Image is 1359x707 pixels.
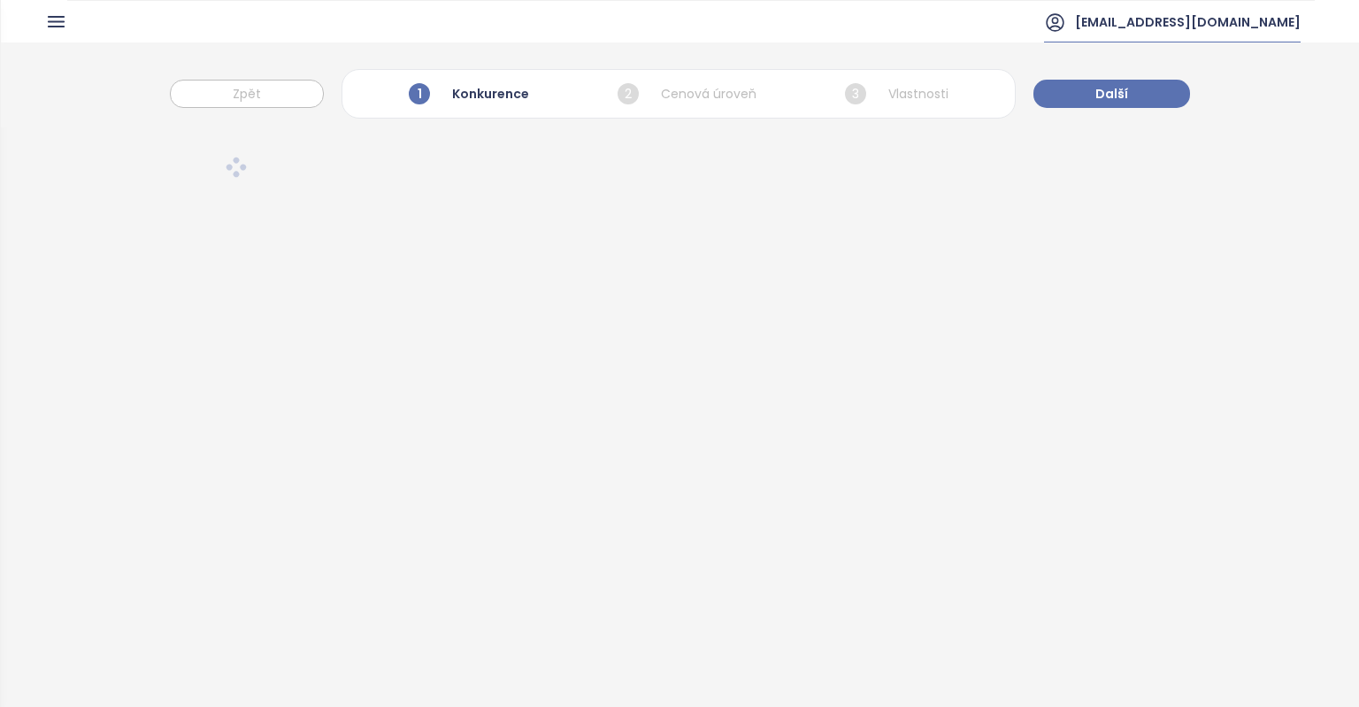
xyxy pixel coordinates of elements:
[1075,1,1301,43] span: [EMAIL_ADDRESS][DOMAIN_NAME]
[618,83,639,104] span: 2
[1033,80,1190,108] button: Další
[613,79,761,109] div: Cenová úroveň
[404,79,534,109] div: Konkurence
[170,80,324,108] button: Zpět
[409,83,430,104] span: 1
[845,83,866,104] span: 3
[841,79,953,109] div: Vlastnosti
[1095,84,1128,104] span: Další
[233,84,261,104] span: Zpět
